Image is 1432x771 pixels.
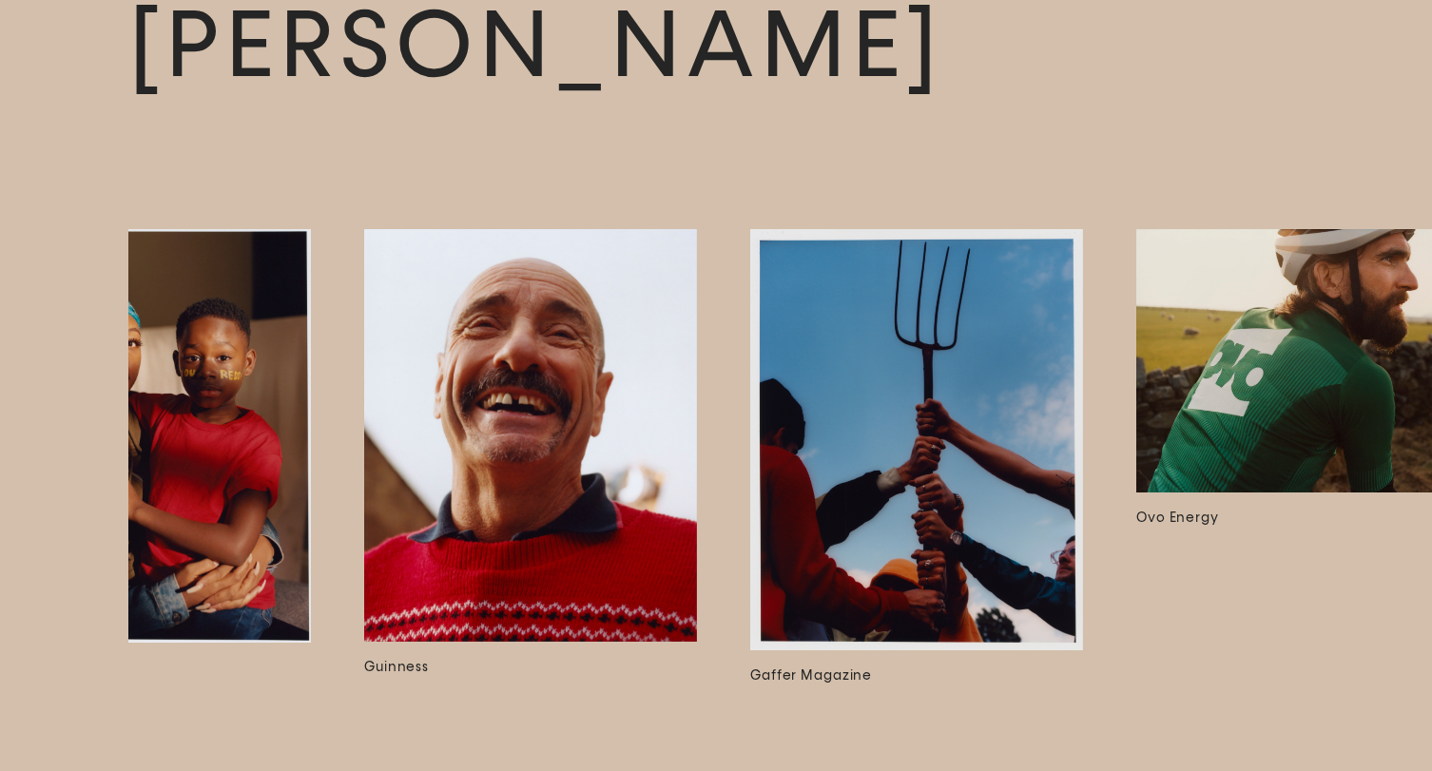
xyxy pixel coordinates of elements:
[364,229,697,698] a: Guinness
[750,229,1083,698] a: Gaffer Magazine
[364,657,697,678] h3: Guinness
[750,665,1083,686] h3: Gaffer Magazine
